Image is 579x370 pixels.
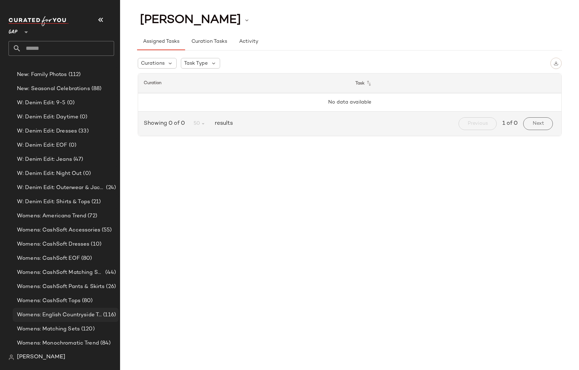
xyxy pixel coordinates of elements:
[138,93,561,112] td: No data available
[17,311,102,319] span: Womens: English Countryside Trend
[141,60,165,67] span: Curations
[80,254,92,263] span: (80)
[17,85,90,93] span: New: Seasonal Celebrations
[239,39,258,45] span: Activity
[89,240,101,248] span: (10)
[17,325,80,333] span: Womens: Matching Sets
[523,117,553,130] button: Next
[138,74,350,93] th: Curation
[17,353,65,362] span: [PERSON_NAME]
[17,339,99,347] span: Womens: Monochromatic Trend
[191,39,227,45] span: Curation Tasks
[8,354,14,360] img: svg%3e
[99,339,111,347] span: (84)
[100,226,112,234] span: (55)
[17,254,80,263] span: Womens: CashSoft EOF
[212,119,233,128] span: results
[90,85,102,93] span: (88)
[17,212,86,220] span: Womens: Americana Trend
[17,184,105,192] span: W: Denim Edit: Outerwear & Jackets
[102,311,116,319] span: (116)
[90,198,101,206] span: (21)
[105,184,116,192] span: (24)
[67,71,81,79] span: (112)
[67,141,76,149] span: (0)
[17,240,89,248] span: Womens: CashSoft Dresses
[17,198,90,206] span: W: Denim Edit: Shirts & Tops
[554,61,559,66] img: svg%3e
[72,155,83,164] span: (47)
[81,297,93,305] span: (80)
[17,226,100,234] span: Womens: CashSoft Accessories
[17,141,67,149] span: W: Denim Edit: EOF
[86,212,97,220] span: (72)
[17,283,105,291] span: Womens: CashSoft Pants & Skirts
[532,121,544,127] span: Next
[184,60,208,67] span: Task Type
[17,99,66,107] span: W: Denim Edit: 9-5
[66,99,75,107] span: (0)
[82,170,90,178] span: (0)
[77,127,89,135] span: (33)
[17,170,82,178] span: W: Denim Edit: Night Out
[78,113,87,121] span: (0)
[17,155,72,164] span: W: Denim Edit: Jeans
[17,269,104,277] span: Womens: CashSoft Matching Sets
[8,24,18,37] span: GAP
[502,119,518,128] span: 1 of 0
[17,127,77,135] span: W: Denim Edit: Dresses
[17,297,81,305] span: Womens: CashSoft Tops
[143,39,179,45] span: Assigned Tasks
[140,13,241,27] span: [PERSON_NAME]
[8,16,69,26] img: cfy_white_logo.C9jOOHJF.svg
[104,269,116,277] span: (44)
[17,113,78,121] span: W: Denim Edit: Daytime
[144,119,188,128] span: Showing 0 of 0
[17,71,67,79] span: New: Family Photos
[80,325,95,333] span: (120)
[105,283,116,291] span: (26)
[350,74,561,93] th: Task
